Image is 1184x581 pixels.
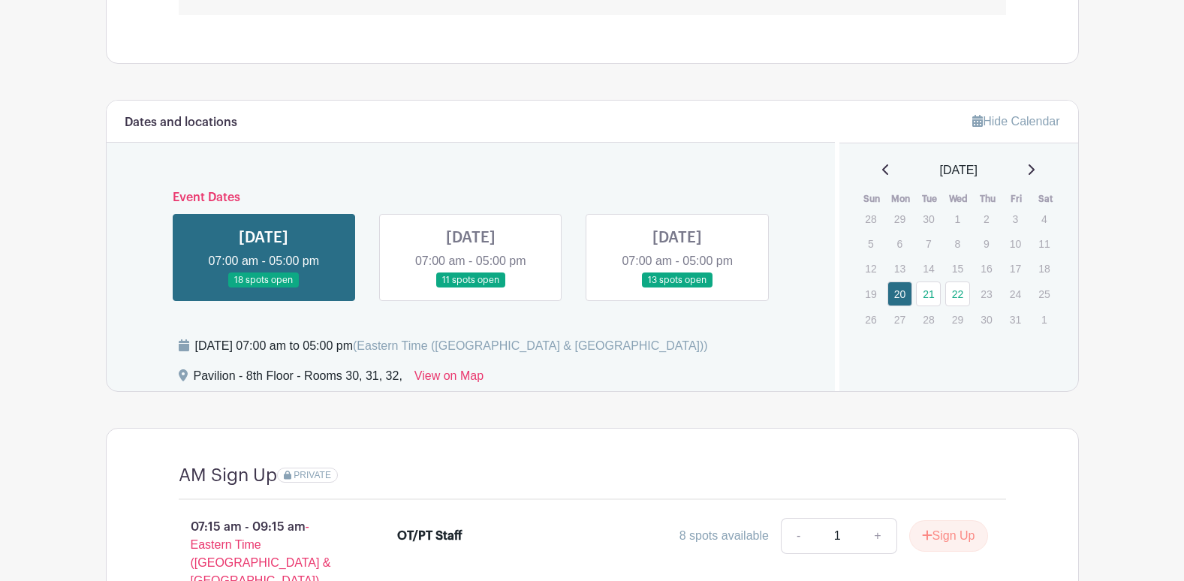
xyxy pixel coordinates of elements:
[859,518,896,554] a: +
[1003,257,1028,280] p: 17
[858,207,883,230] p: 28
[887,191,916,206] th: Mon
[1031,191,1060,206] th: Sat
[887,281,912,306] a: 20
[916,308,941,331] p: 28
[887,308,912,331] p: 27
[1002,191,1032,206] th: Fri
[1003,308,1028,331] p: 31
[974,282,999,306] p: 23
[944,191,974,206] th: Wed
[974,308,999,331] p: 30
[945,207,970,230] p: 1
[945,232,970,255] p: 8
[294,470,331,480] span: PRIVATE
[887,207,912,230] p: 29
[945,308,970,331] p: 29
[1032,257,1056,280] p: 18
[972,115,1059,128] a: Hide Calendar
[974,232,999,255] p: 9
[915,191,944,206] th: Tue
[858,308,883,331] p: 26
[1032,232,1056,255] p: 11
[940,161,978,179] span: [DATE]
[857,191,887,206] th: Sun
[781,518,815,554] a: -
[945,257,970,280] p: 15
[353,339,708,352] span: (Eastern Time ([GEOGRAPHIC_DATA] & [GEOGRAPHIC_DATA]))
[916,257,941,280] p: 14
[1032,308,1056,331] p: 1
[179,465,277,486] h4: AM Sign Up
[974,207,999,230] p: 2
[1003,282,1028,306] p: 24
[414,367,484,391] a: View on Map
[1003,232,1028,255] p: 10
[161,191,782,205] h6: Event Dates
[1032,207,1056,230] p: 4
[1003,207,1028,230] p: 3
[887,232,912,255] p: 6
[945,281,970,306] a: 22
[973,191,1002,206] th: Thu
[916,207,941,230] p: 30
[858,282,883,306] p: 19
[858,257,883,280] p: 12
[858,232,883,255] p: 5
[397,527,462,545] div: OT/PT Staff
[125,116,237,130] h6: Dates and locations
[916,281,941,306] a: 21
[974,257,999,280] p: 16
[909,520,988,552] button: Sign Up
[194,367,402,391] div: Pavilion - 8th Floor - Rooms 30, 31, 32,
[679,527,769,545] div: 8 spots available
[1032,282,1056,306] p: 25
[195,337,708,355] div: [DATE] 07:00 am to 05:00 pm
[887,257,912,280] p: 13
[916,232,941,255] p: 7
